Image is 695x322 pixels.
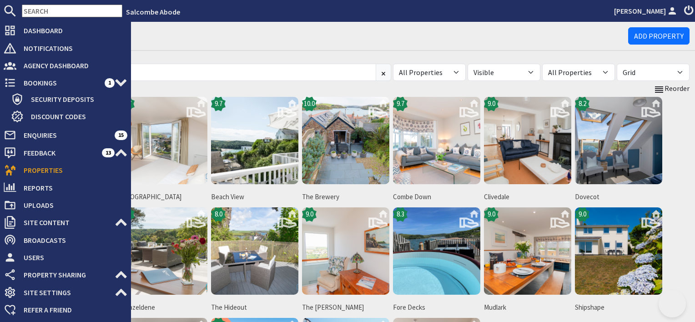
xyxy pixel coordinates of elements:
a: Refer a Friend [4,302,127,317]
a: The Hideout 's icon8.0The Hideout [209,206,300,316]
a: The Brewery's icon10.0The Brewery [300,95,391,206]
span: The Hideout [211,302,298,313]
a: Add Property [628,27,690,45]
span: Users [16,250,127,265]
span: 13 [102,148,115,157]
span: Site Content [16,215,115,230]
span: The Brewery [302,192,389,202]
span: Feedback [16,146,102,160]
span: Combe Down [393,192,480,202]
a: Clivedale 's icon9.0Clivedale [482,95,573,206]
img: Fore Decks's icon [393,207,480,295]
a: Bookings 1 [4,75,127,90]
img: The Hideout 's icon [211,207,298,295]
span: 8.3 [397,209,404,220]
span: Enquiries [16,128,115,142]
span: 5 Hazeldene [120,302,207,313]
span: Refer a Friend [16,302,127,317]
img: Combe Down's icon [393,97,480,184]
span: 1 [105,78,115,87]
img: The Brewery's icon [302,97,389,184]
span: 10.0 [304,99,315,109]
a: Site Content [4,215,127,230]
span: 9.0 [488,209,495,220]
img: Beach View's icon [211,97,298,184]
a: 5 Hazeldene's icon9.15 Hazeldene [118,206,209,316]
a: Beach View's icon9.7Beach View [209,95,300,206]
span: 9.0 [306,209,313,220]
iframe: Toggle Customer Support [659,290,686,317]
span: Discount Codes [24,109,127,124]
span: Clivedale [484,192,571,202]
span: Dovecot [575,192,662,202]
a: Dashboard [4,23,127,38]
span: Mudlark [484,302,571,313]
a: Security Deposits [11,92,127,106]
span: Property Sharing [16,267,115,282]
a: Mudlark's icon9.0Mudlark [482,206,573,316]
a: Broadcasts [4,233,127,247]
span: Reports [16,181,127,195]
a: Dovecot's icon8.2Dovecot [573,95,664,206]
span: Agency Dashboard [16,58,127,73]
span: 9.7 [397,99,404,109]
a: Enquiries 15 [4,128,127,142]
a: Salcombe Abode [126,7,180,16]
a: Uploads [4,198,127,212]
span: Site Settings [16,285,115,300]
a: The Holt's icon9.0The [PERSON_NAME] [300,206,391,316]
img: The Holt's icon [302,207,389,295]
img: Mudlark's icon [484,207,571,295]
span: Bookings [16,75,105,90]
img: Shipshape's icon [575,207,662,295]
span: Uploads [16,198,127,212]
span: Beach View [211,192,298,202]
span: 8.2 [579,99,586,109]
a: Reports [4,181,127,195]
a: Users [4,250,127,265]
img: 5 Hazeldene's icon [120,207,207,295]
a: Property Sharing [4,267,127,282]
a: Site Settings [4,285,127,300]
a: Reorder [654,83,690,95]
span: Properties [16,163,127,177]
img: Clivedale 's icon [484,97,571,184]
img: Beacon House 's icon [120,97,207,184]
img: Dovecot's icon [575,97,662,184]
a: Properties [4,163,127,177]
span: Broadcasts [16,233,127,247]
a: Feedback 13 [4,146,127,160]
a: Discount Codes [11,109,127,124]
span: 9.7 [215,99,222,109]
a: [PERSON_NAME] [614,5,679,16]
a: Notifications [4,41,127,55]
a: Shipshape's icon9.0Shipshape [573,206,664,316]
span: 8.0 [215,209,222,220]
span: Notifications [16,41,127,55]
input: SEARCH [22,5,122,17]
a: Agency Dashboard [4,58,127,73]
span: 15 [115,131,127,140]
span: Shipshape [575,302,662,313]
span: Fore Decks [393,302,480,313]
span: Dashboard [16,23,127,38]
a: Beacon House 's icon9.7[GEOGRAPHIC_DATA] [118,95,209,206]
a: Combe Down's icon9.7Combe Down [391,95,482,206]
a: Fore Decks's icon8.3Fore Decks [391,206,482,316]
span: 9.0 [579,209,586,220]
span: Security Deposits [24,92,127,106]
span: 9.0 [488,99,495,109]
span: [GEOGRAPHIC_DATA] [120,192,207,202]
input: Search... [27,64,376,81]
span: The [PERSON_NAME] [302,302,389,313]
